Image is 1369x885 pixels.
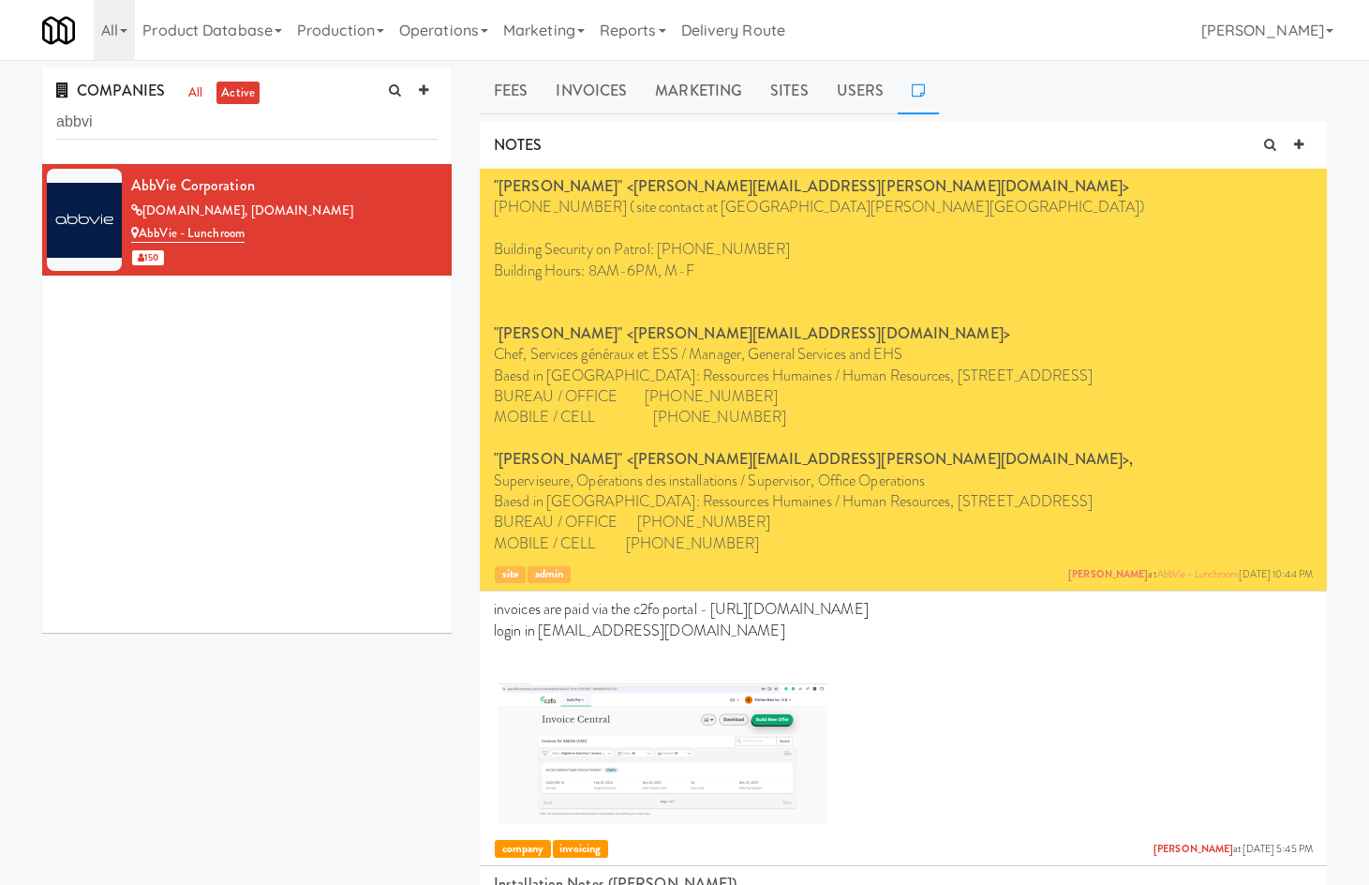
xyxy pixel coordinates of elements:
[494,134,543,156] span: NOTES
[1153,843,1313,857] span: at [DATE] 5:45 PM
[494,471,1313,491] p: Superviseure, Opérations des installations / Supervisor, Office Operations
[494,322,1010,344] strong: "[PERSON_NAME]" <[PERSON_NAME][EMAIL_ADDRESS][DOMAIN_NAME]>
[56,105,438,140] input: Search company
[494,599,1313,620] p: invoices are paid via the c2fo portal - [URL][DOMAIN_NAME]
[494,344,1313,365] p: Chef, Services généraux et ESS / Manager, General Services and EHS
[494,239,1313,260] p: Building Security on Patrol: [PHONE_NUMBER]
[553,840,608,858] span: invoicing
[131,200,438,223] div: [DOMAIN_NAME], [DOMAIN_NAME]
[494,261,1313,281] p: Building Hours: 8AM-6PM, M-F
[823,67,899,114] a: Users
[184,82,207,105] a: all
[756,67,823,114] a: Sites
[495,840,551,858] span: company
[216,82,260,105] a: active
[131,172,438,200] div: AbbVie Corporation
[480,67,542,114] a: Fees
[498,683,827,824] img: z49ihhe2dab69gyopj4f.png
[641,67,756,114] a: Marketing
[494,366,1313,386] p: Baesd in [GEOGRAPHIC_DATA]: Ressources Humaines / Human Resources, [STREET_ADDRESS]
[56,80,165,101] span: COMPANIES
[494,533,1313,554] p: MOBILE / CELL [PHONE_NUMBER]
[42,14,75,47] img: Micromart
[494,448,1133,470] strong: "[PERSON_NAME]" <[PERSON_NAME][EMAIL_ADDRESS][PERSON_NAME][DOMAIN_NAME]>,
[494,386,1313,407] p: BUREAU / OFFICE [PHONE_NUMBER]
[42,164,452,276] li: AbbVie Corporation[DOMAIN_NAME], [DOMAIN_NAME]AbbVie - Lunchroom 150
[494,512,1313,532] p: BUREAU / OFFICE [PHONE_NUMBER]
[494,407,1313,427] p: MOBILE / CELL [PHONE_NUMBER]
[528,566,571,584] span: admin
[494,621,1313,641] p: login in [EMAIL_ADDRESS][DOMAIN_NAME]
[494,491,1313,512] p: Baesd in [GEOGRAPHIC_DATA]: Ressources Humaines / Human Resources, [STREET_ADDRESS]
[495,566,526,584] span: site
[1068,567,1148,581] a: [PERSON_NAME]
[494,197,1313,217] p: [PHONE_NUMBER] (site contact at [GEOGRAPHIC_DATA][PERSON_NAME][GEOGRAPHIC_DATA])
[1153,842,1233,856] a: [PERSON_NAME]
[542,67,641,114] a: Invoices
[132,250,164,265] span: 150
[1157,567,1239,581] a: AbbVie - Lunchroom
[1068,568,1313,582] span: at [DATE] 10:44 PM
[131,224,245,243] a: AbbVie - Lunchroom
[494,175,1129,197] strong: "[PERSON_NAME]" <[PERSON_NAME][EMAIL_ADDRESS][PERSON_NAME][DOMAIN_NAME]>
